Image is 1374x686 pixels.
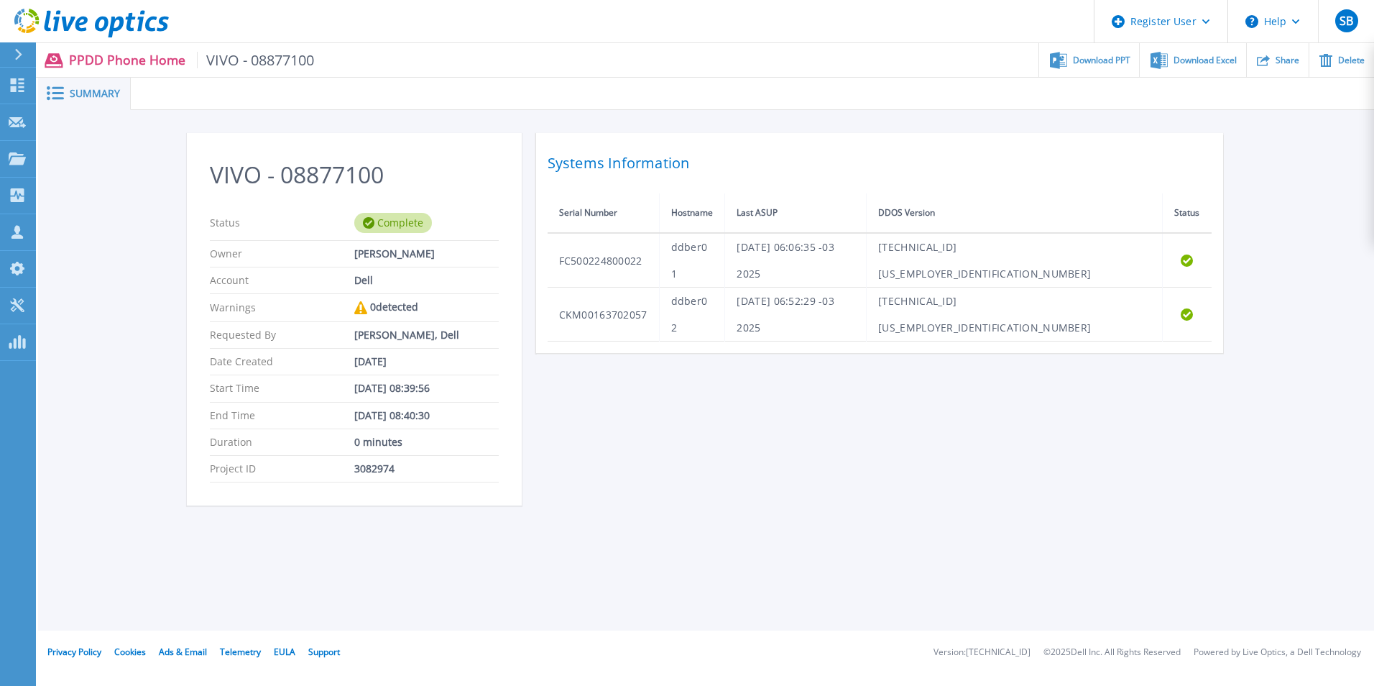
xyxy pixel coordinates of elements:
[354,356,499,367] div: [DATE]
[354,383,499,394] div: [DATE] 08:39:56
[210,356,354,367] p: Date Created
[47,646,101,658] a: Privacy Policy
[659,193,725,233] th: Hostname
[210,329,354,341] p: Requested By
[210,436,354,448] p: Duration
[308,646,340,658] a: Support
[210,213,354,233] p: Status
[867,233,1163,288] td: [TECHNICAL_ID][US_EMPLOYER_IDENTIFICATION_NUMBER]
[210,463,354,475] p: Project ID
[1194,648,1361,657] li: Powered by Live Optics, a Dell Technology
[725,233,867,288] td: [DATE] 06:06:35 -03 2025
[70,88,120,99] span: Summary
[725,288,867,342] td: [DATE] 06:52:29 -03 2025
[548,288,660,342] td: CKM00163702057
[210,301,354,314] p: Warnings
[220,646,261,658] a: Telemetry
[548,193,660,233] th: Serial Number
[197,52,315,68] span: VIVO - 08877100
[354,275,499,286] div: Dell
[354,436,499,448] div: 0 minutes
[659,288,725,342] td: ddber02
[210,410,354,421] p: End Time
[159,646,207,658] a: Ads & Email
[1163,193,1212,233] th: Status
[1276,56,1299,65] span: Share
[659,233,725,288] td: ddber01
[354,213,432,233] div: Complete
[867,288,1163,342] td: [TECHNICAL_ID][US_EMPLOYER_IDENTIFICATION_NUMBER]
[725,193,867,233] th: Last ASUP
[210,162,499,188] h2: VIVO - 08877100
[548,233,660,288] td: FC500224800022
[1174,56,1237,65] span: Download Excel
[933,648,1030,657] li: Version: [TECHNICAL_ID]
[354,248,499,260] div: [PERSON_NAME]
[210,248,354,260] p: Owner
[1338,56,1365,65] span: Delete
[1073,56,1130,65] span: Download PPT
[69,52,315,68] p: PPDD Phone Home
[1043,648,1181,657] li: © 2025 Dell Inc. All Rights Reserved
[548,150,1212,176] h2: Systems Information
[354,410,499,421] div: [DATE] 08:40:30
[210,383,354,394] p: Start Time
[354,329,499,341] div: [PERSON_NAME], Dell
[1340,15,1353,27] span: SB
[274,646,295,658] a: EULA
[354,463,499,475] div: 3082974
[867,193,1163,233] th: DDOS Version
[354,301,499,314] div: 0 detected
[114,646,146,658] a: Cookies
[210,275,354,286] p: Account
